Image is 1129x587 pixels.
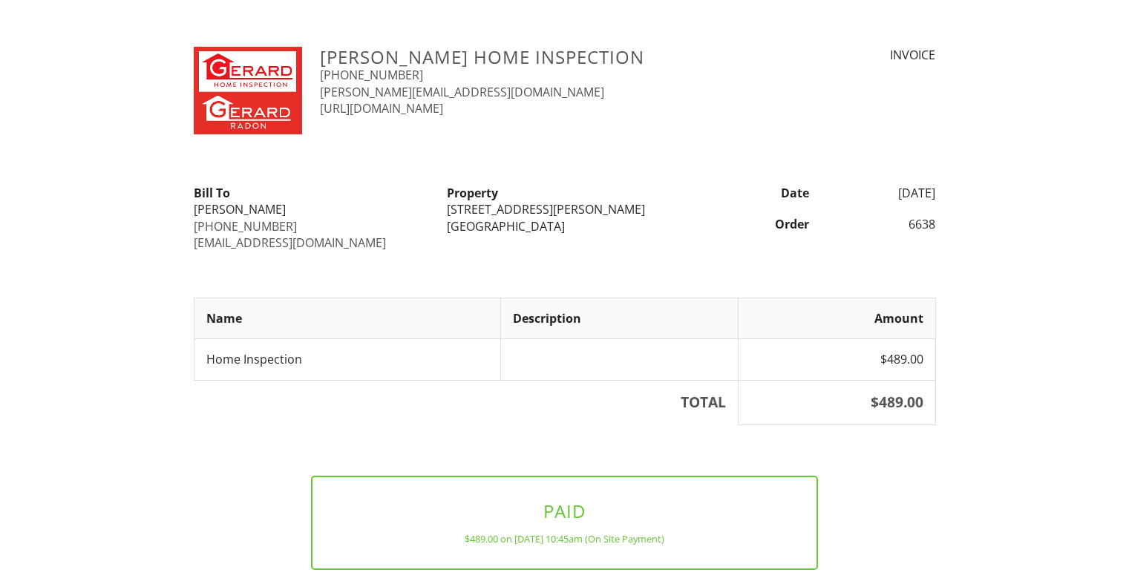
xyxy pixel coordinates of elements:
[194,235,386,251] a: [EMAIL_ADDRESS][DOMAIN_NAME]
[818,216,945,232] div: 6638
[738,298,935,338] th: Amount
[206,351,302,367] span: Home Inspection
[336,533,793,545] div: $489.00 on [DATE] 10:45am (On Site Payment)
[691,216,818,232] div: Order
[763,47,935,63] div: INVOICE
[447,185,498,201] strong: Property
[320,84,604,100] a: [PERSON_NAME][EMAIL_ADDRESS][DOMAIN_NAME]
[194,380,738,424] th: TOTAL
[738,380,935,424] th: $489.00
[691,185,818,201] div: Date
[194,201,429,217] div: [PERSON_NAME]
[738,339,935,380] td: $489.00
[336,501,793,521] h3: PAID
[320,47,745,67] h3: [PERSON_NAME] Home Inspection
[818,185,945,201] div: [DATE]
[194,298,501,338] th: Name
[194,185,230,201] strong: Bill To
[447,201,682,217] div: [STREET_ADDRESS][PERSON_NAME]
[320,100,443,117] a: [URL][DOMAIN_NAME]
[501,298,738,338] th: Description
[447,218,682,235] div: [GEOGRAPHIC_DATA]
[194,47,303,134] img: GERRAD.png
[194,218,297,235] a: [PHONE_NUMBER]
[320,67,423,83] a: [PHONE_NUMBER]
